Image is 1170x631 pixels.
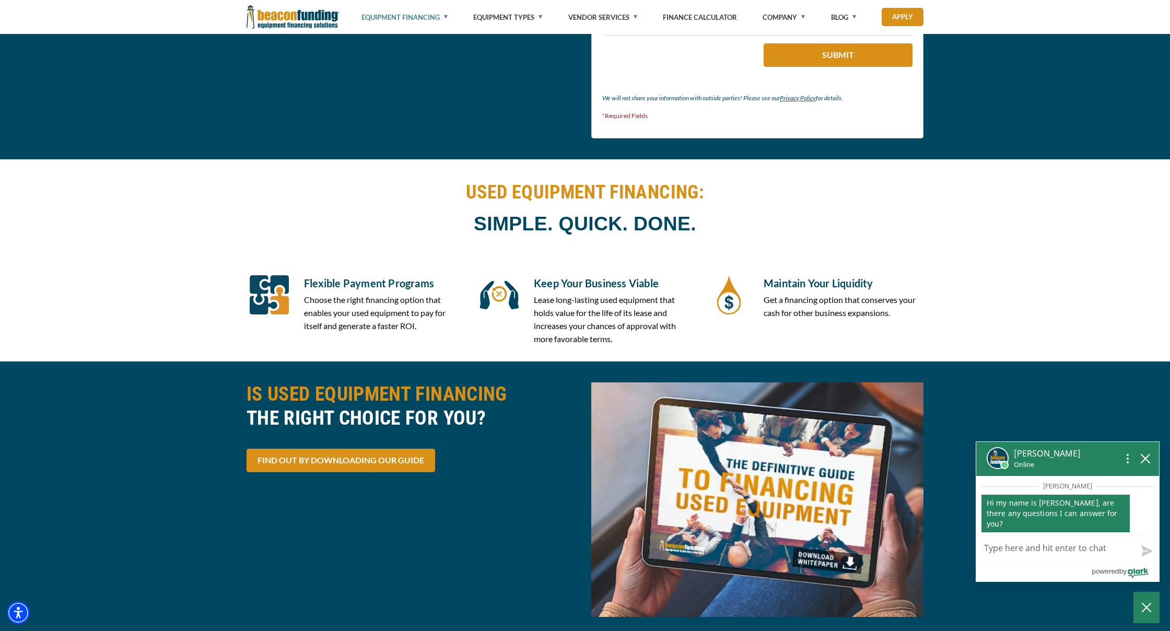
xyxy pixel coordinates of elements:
[602,110,912,122] p: *Required Fields
[976,441,1160,582] div: olark chatbox
[1014,460,1081,470] p: Online
[7,601,30,624] div: Accessibility Menu
[602,43,729,76] iframe: reCAPTCHA
[250,275,289,314] img: icon
[764,295,916,318] span: Get a financing option that conserves your cash for other business expansions.
[534,275,694,291] h5: Keep Your Business Viable
[304,275,464,291] h5: Flexible Payment Programs
[247,406,486,429] span: THE RIGHT CHOICE FOR YOU?
[1119,565,1127,578] span: by
[764,43,912,67] button: Submit
[780,94,816,102] a: Privacy Policy
[466,180,704,204] h2: USED EQUIPMENT FINANCING:
[534,295,676,344] span: Lease long-lasting used equipment that holds value for the life of its lease and increases your c...
[709,275,748,314] img: icon
[1092,564,1159,581] a: Powered by Olark
[1092,565,1119,578] span: powered
[602,92,912,104] p: We will not share your information with outside parties! Please see our for details.
[474,213,696,235] span: SIMPLE. QUICK. DONE.
[591,382,923,617] img: Used Equipment ebook
[981,495,1130,532] p: Hi my name is [PERSON_NAME], are there any questions I can answer for you?
[1137,451,1154,465] button: close chatbox
[1014,447,1081,460] p: [PERSON_NAME]
[247,449,435,472] a: FIND OUT BY DOWNLOADING OUR GUIDE
[764,275,923,291] h5: Maintain Your Liquidity
[1038,480,1097,493] span: [PERSON_NAME]
[987,447,1009,469] img: Logan's profile picture
[591,493,923,503] a: Used Equipment ebook
[1133,539,1159,563] button: Send message
[304,295,446,331] span: Choose the right financing option that enables your used equipment to pay for itself and generate...
[479,275,519,314] img: icon
[976,476,1159,535] div: chat
[1118,450,1137,466] button: Open chat options menu
[247,382,507,405] span: IS USED EQUIPMENT FINANCING
[882,8,923,26] a: Apply
[1133,592,1160,623] button: Close Chatbox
